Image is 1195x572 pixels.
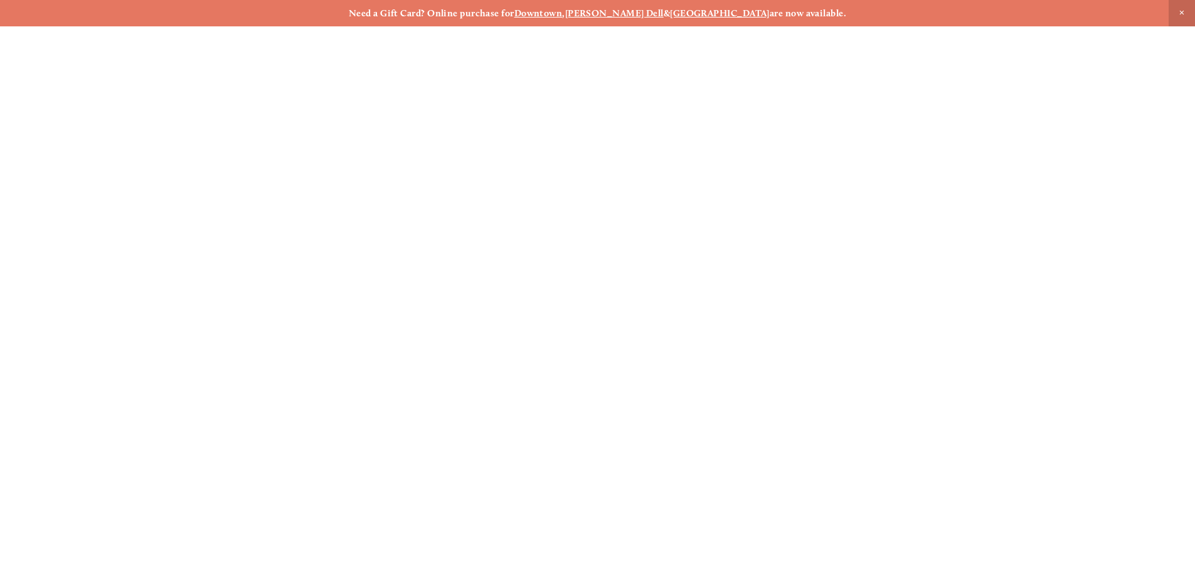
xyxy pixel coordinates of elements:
[565,8,664,19] a: [PERSON_NAME] Dell
[770,8,846,19] strong: are now available.
[670,8,770,19] a: [GEOGRAPHIC_DATA]
[349,8,514,19] strong: Need a Gift Card? Online purchase for
[514,8,563,19] a: Downtown
[664,8,670,19] strong: &
[562,8,565,19] strong: ,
